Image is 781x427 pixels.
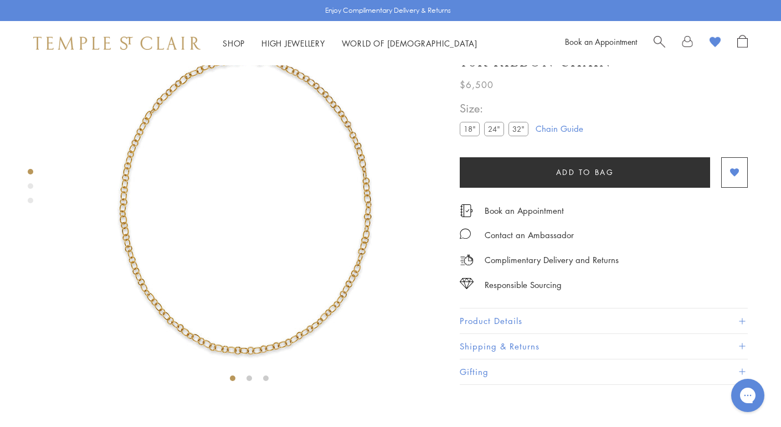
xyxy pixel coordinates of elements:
[485,204,564,217] a: Book an Appointment
[485,228,574,242] div: Contact an Ambassador
[737,35,748,52] a: Open Shopping Bag
[460,253,474,267] img: icon_delivery.svg
[460,100,533,118] span: Size:
[565,36,637,47] a: Book an Appointment
[710,35,721,52] a: View Wishlist
[460,309,748,334] button: Product Details
[460,334,748,359] button: Shipping & Returns
[460,228,471,239] img: MessageIcon-01_2.svg
[485,278,562,292] div: Responsible Sourcing
[654,35,665,52] a: Search
[342,38,477,49] a: World of [DEMOGRAPHIC_DATA]World of [DEMOGRAPHIC_DATA]
[460,278,474,289] img: icon_sourcing.svg
[484,122,504,136] label: 24"
[726,375,770,416] iframe: Gorgias live chat messenger
[33,37,201,50] img: Temple St. Clair
[28,166,33,212] div: Product gallery navigation
[223,38,245,49] a: ShopShop
[460,78,494,92] span: $6,500
[460,204,473,217] img: icon_appointment.svg
[485,253,619,267] p: Complimentary Delivery and Returns
[460,157,710,188] button: Add to bag
[460,122,480,136] label: 18"
[261,38,325,49] a: High JewelleryHigh Jewellery
[460,359,748,384] button: Gifting
[508,122,528,136] label: 32"
[325,5,451,16] p: Enjoy Complimentary Delivery & Returns
[223,37,477,50] nav: Main navigation
[536,123,583,135] a: Chain Guide
[556,166,614,178] span: Add to bag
